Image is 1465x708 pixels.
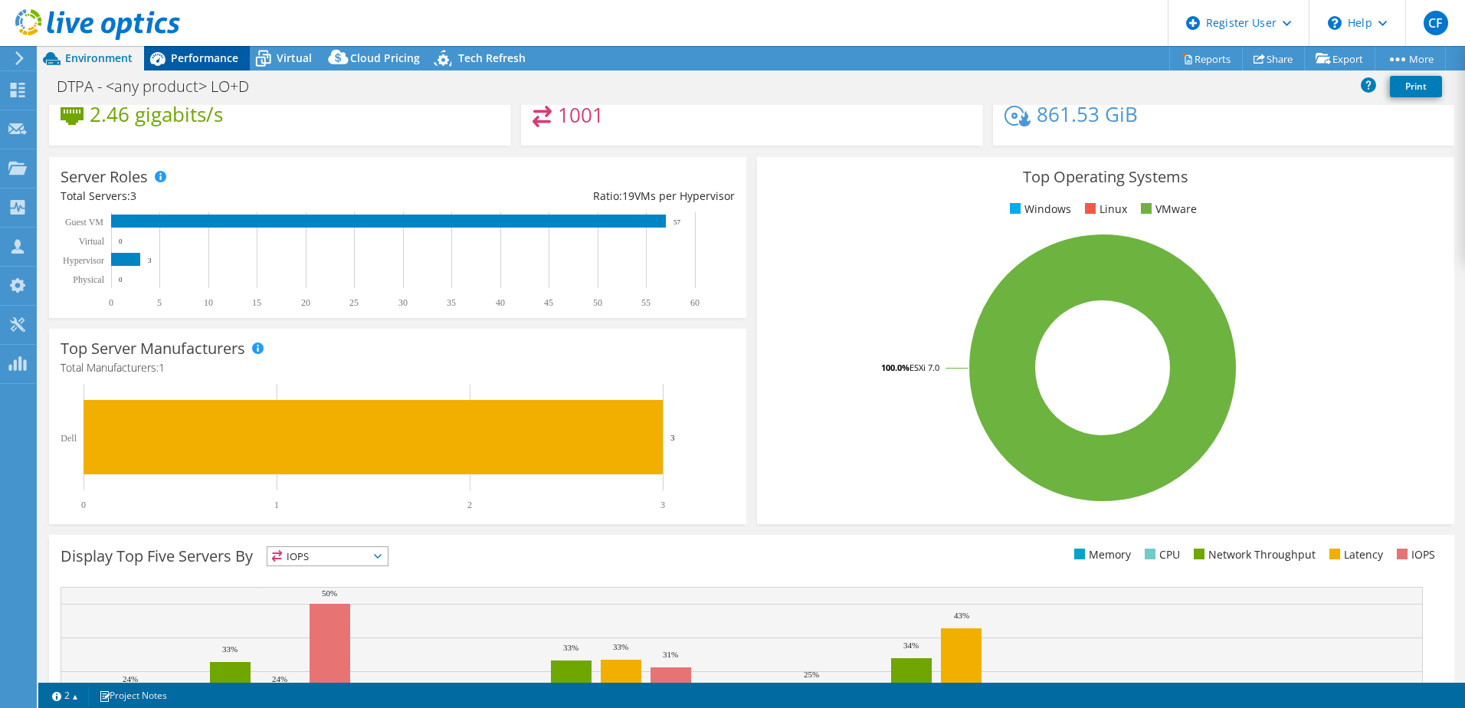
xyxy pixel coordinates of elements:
span: Tech Refresh [458,51,526,65]
text: 0 [119,276,123,284]
li: Memory [1070,546,1131,563]
svg: \n [1328,16,1342,30]
text: 5 [157,297,162,308]
text: Hypervisor [63,255,104,266]
text: 25% [804,670,819,679]
text: 45 [544,297,553,308]
text: 43% [954,611,969,620]
text: 30 [398,297,408,308]
h1: DTPA - <any product> LO+D [50,78,273,95]
div: Ratio: VMs per Hypervisor [398,188,735,205]
h4: Total Manufacturers: [61,359,735,376]
text: 33% [563,643,578,652]
tspan: 100.0% [881,362,909,373]
span: 19 [622,188,634,203]
text: 2 [467,500,472,510]
text: 24% [272,674,287,683]
h4: 2.46 gigabits/s [90,106,223,123]
text: 24% [123,674,138,683]
text: 50% [322,588,337,598]
a: Reports [1169,47,1243,70]
text: 22% [464,682,479,691]
li: VMware [1137,201,1197,218]
text: 40 [496,297,505,308]
span: 3 [130,188,136,203]
span: Environment [65,51,133,65]
text: 57 [674,218,681,226]
h3: Top Server Manufacturers [61,340,245,357]
li: Latency [1326,546,1383,563]
h4: 861.53 GiB [1037,106,1138,123]
text: 20 [301,297,310,308]
text: 0 [81,500,86,510]
a: Share [1242,47,1305,70]
li: CPU [1141,546,1180,563]
span: Cloud Pricing [350,51,420,65]
a: Project Notes [88,686,178,705]
text: Dell [61,433,77,444]
text: 3 [670,433,675,442]
a: More [1375,47,1446,70]
text: 0 [109,297,113,308]
text: 1 [274,500,279,510]
div: Total Servers: [61,188,398,205]
text: Physical [73,274,104,285]
span: CF [1424,11,1448,35]
text: Guest VM [65,217,103,228]
li: IOPS [1393,546,1435,563]
span: 1 [159,360,165,375]
h3: Top Operating Systems [769,169,1443,185]
text: 60 [690,297,700,308]
tspan: ESXi 7.0 [909,362,939,373]
text: 35 [447,297,456,308]
text: 3 [148,257,152,264]
text: 10 [204,297,213,308]
text: 15 [252,297,261,308]
li: Linux [1081,201,1127,218]
text: 3 [660,500,665,510]
span: IOPS [267,547,388,565]
li: Network Throughput [1190,546,1316,563]
a: Print [1390,76,1442,97]
text: 0 [119,238,123,245]
text: 50 [593,297,602,308]
text: 31% [663,650,678,659]
h4: 1001 [558,107,604,123]
a: 2 [41,686,89,705]
text: 33% [222,644,238,654]
text: 34% [903,641,919,650]
text: Virtual [79,236,105,247]
span: Virtual [277,51,312,65]
a: Export [1304,47,1375,70]
text: 55 [641,297,651,308]
li: Windows [1006,201,1071,218]
h3: Server Roles [61,169,148,185]
span: Performance [171,51,238,65]
text: 25 [349,297,359,308]
text: 33% [613,642,628,651]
